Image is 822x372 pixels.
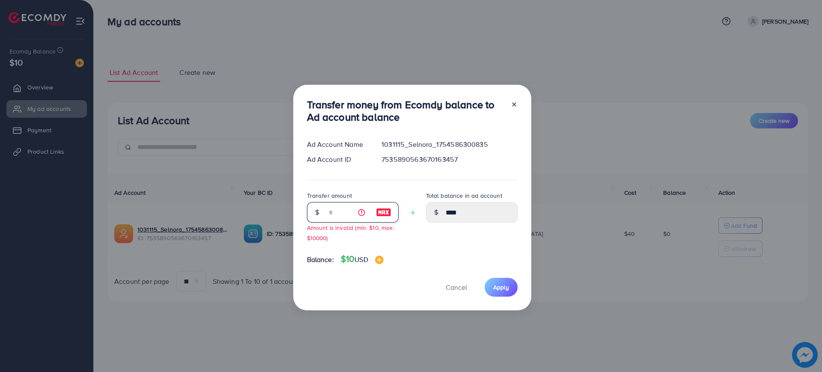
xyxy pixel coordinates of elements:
[446,283,467,292] span: Cancel
[376,207,391,217] img: image
[375,256,384,264] img: image
[300,155,375,164] div: Ad Account ID
[493,283,509,292] span: Apply
[307,98,504,123] h3: Transfer money from Ecomdy balance to Ad account balance
[307,255,334,265] span: Balance:
[307,191,352,200] label: Transfer amount
[375,140,524,149] div: 1031115_Selnora_1754586300835
[485,278,518,296] button: Apply
[307,223,394,241] small: Amount is invalid (min: $10, max: $10000)
[435,278,478,296] button: Cancel
[341,254,384,265] h4: $10
[354,255,368,264] span: USD
[300,140,375,149] div: Ad Account Name
[426,191,502,200] label: Total balance in ad account
[375,155,524,164] div: 7535890563670163457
